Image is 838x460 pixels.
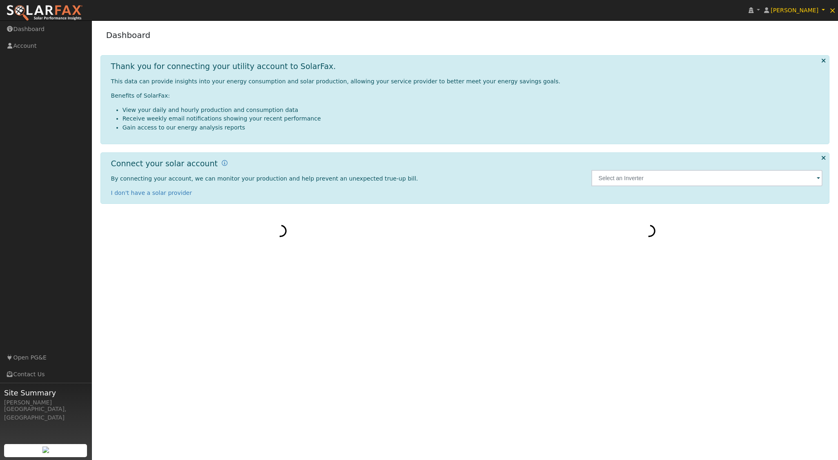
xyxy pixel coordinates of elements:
[4,405,87,422] div: [GEOGRAPHIC_DATA], [GEOGRAPHIC_DATA]
[771,7,818,13] span: [PERSON_NAME]
[111,175,418,182] span: By connecting your account, we can monitor your production and help prevent an unexpected true-up...
[4,387,87,398] span: Site Summary
[42,447,49,453] img: retrieve
[123,123,823,132] li: Gain access to our energy analysis reports
[829,5,836,15] span: ×
[123,106,823,114] li: View your daily and hourly production and consumption data
[111,190,192,196] a: I don't have a solar provider
[591,170,823,186] input: Select an Inverter
[6,4,83,22] img: SolarFax
[123,114,823,123] li: Receive weekly email notifications showing your recent performance
[111,92,823,100] p: Benefits of SolarFax:
[111,78,560,85] span: This data can provide insights into your energy consumption and solar production, allowing your s...
[106,30,151,40] a: Dashboard
[111,62,336,71] h1: Thank you for connecting your utility account to SolarFax.
[4,398,87,407] div: [PERSON_NAME]
[111,159,218,168] h1: Connect your solar account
